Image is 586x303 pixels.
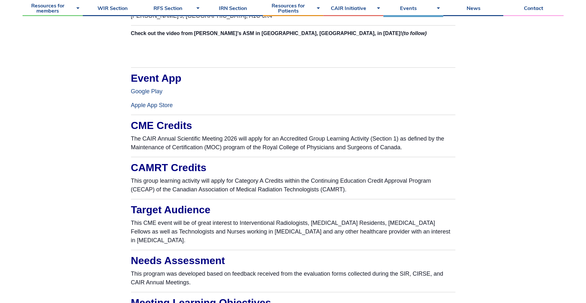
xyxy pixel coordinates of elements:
h2: Check out the video from [PERSON_NAME]’s ASM in [GEOGRAPHIC_DATA], [GEOGRAPHIC_DATA], in [DATE]! [131,31,455,36]
a: Google Play [131,88,163,94]
a: Apple App Store [131,102,173,108]
span: Event App [131,72,181,84]
p: This group learning activity will apply for Category A Credits within the Continuing Education Cr... [131,176,455,194]
p: This CME event will be of great interest to Interventional Radiologists, [MEDICAL_DATA] Residents... [131,218,455,244]
p: This program was developed based on feedback received from the evaluation forms collected during ... [131,269,455,287]
span: (to follow) [402,30,426,36]
span: CME Credits [131,119,192,131]
span: Target Audience [131,204,210,215]
span: Needs Assessment [131,254,225,266]
p: The CAIR Annual Scientific Meeting 2026 will apply for an Accredited Group Learning Activity (Sec... [131,134,455,151]
span: CAMRT Credits [131,161,207,173]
